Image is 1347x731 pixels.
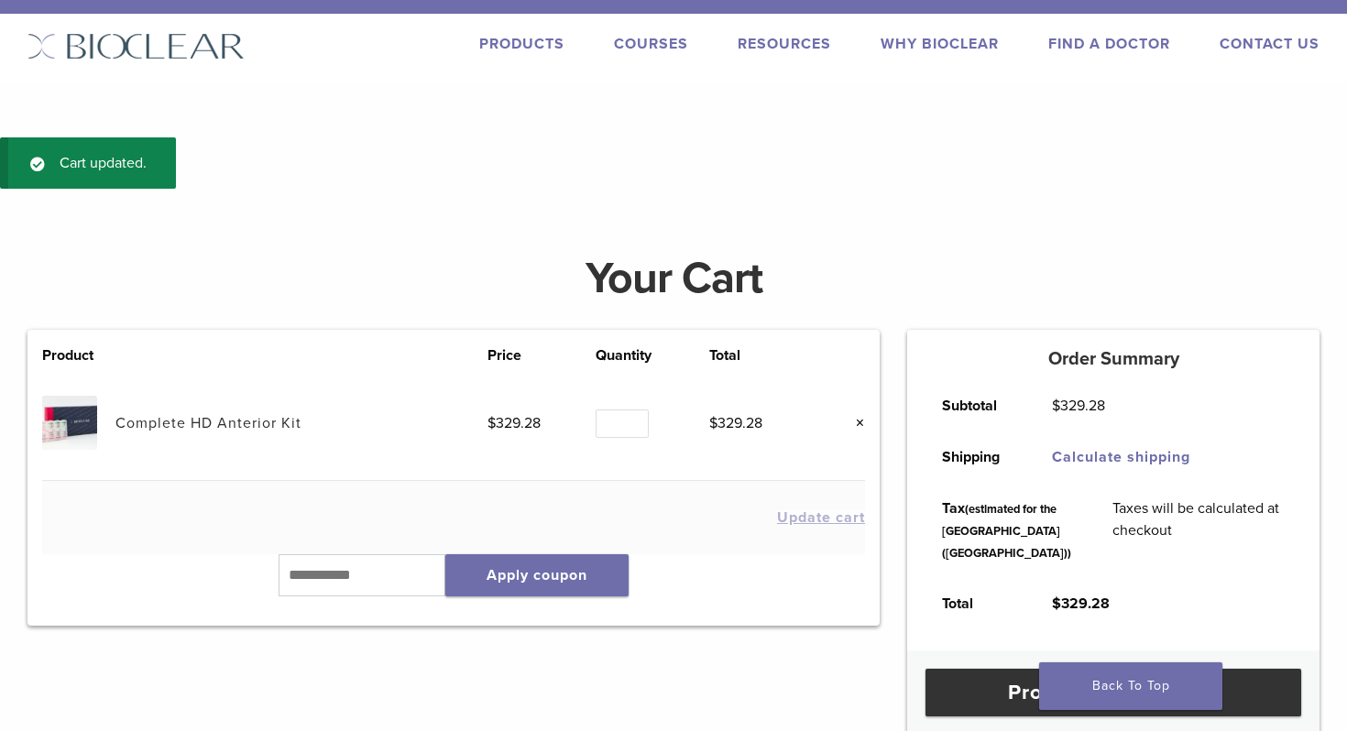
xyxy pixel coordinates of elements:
[777,510,865,525] button: Update cart
[1048,35,1170,53] a: Find A Doctor
[27,33,245,60] img: Bioclear
[709,414,717,432] span: $
[487,414,496,432] span: $
[709,344,817,366] th: Total
[614,35,688,53] a: Courses
[487,414,541,432] bdi: 329.28
[921,483,1091,578] th: Tax
[907,348,1320,370] h5: Order Summary
[921,380,1031,431] th: Subtotal
[925,669,1301,716] a: Proceed to checkout
[14,256,1333,300] h1: Your Cart
[487,344,596,366] th: Price
[115,414,301,432] a: Complete HD Anterior Kit
[1052,397,1060,415] span: $
[479,35,564,53] a: Products
[921,431,1031,483] th: Shipping
[1039,662,1222,710] a: Back To Top
[942,502,1071,561] small: (estimated for the [GEOGRAPHIC_DATA] ([GEOGRAPHIC_DATA]))
[1052,397,1105,415] bdi: 329.28
[596,344,709,366] th: Quantity
[1052,595,1110,613] bdi: 329.28
[445,554,629,596] button: Apply coupon
[1220,35,1320,53] a: Contact Us
[1091,483,1306,578] td: Taxes will be calculated at checkout
[1052,448,1190,466] a: Calculate shipping
[709,414,762,432] bdi: 329.28
[42,344,115,366] th: Product
[921,578,1031,629] th: Total
[42,396,96,450] img: Complete HD Anterior Kit
[738,35,831,53] a: Resources
[1052,595,1061,613] span: $
[881,35,999,53] a: Why Bioclear
[841,411,865,435] a: Remove this item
